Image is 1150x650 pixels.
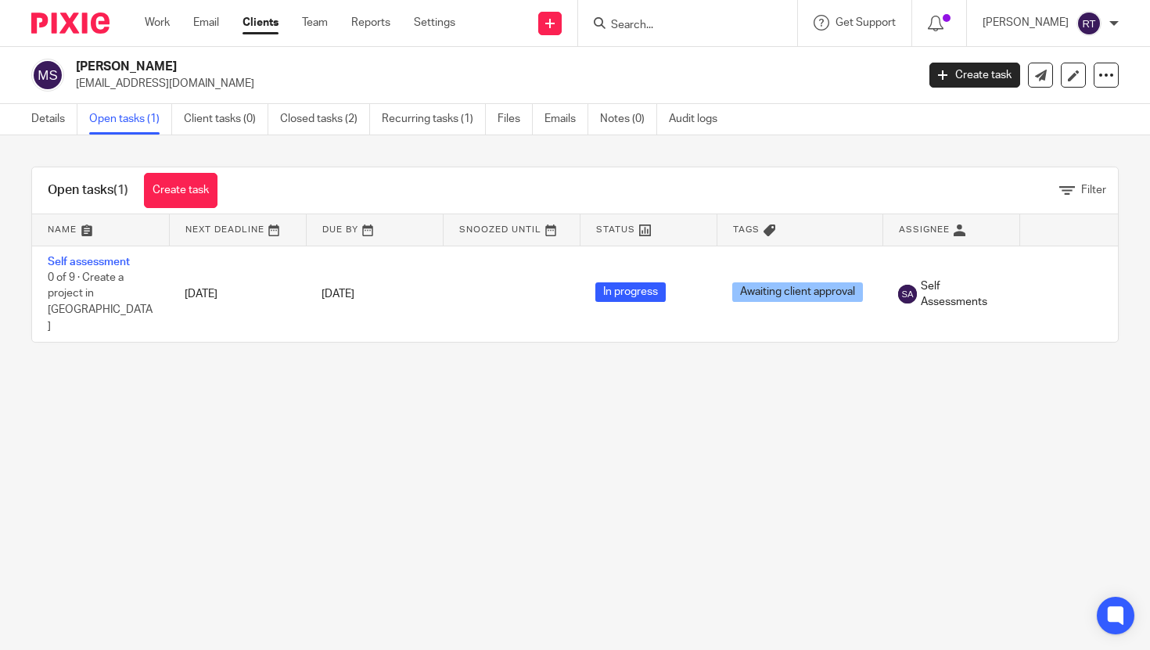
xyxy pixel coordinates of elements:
p: [EMAIL_ADDRESS][DOMAIN_NAME] [76,76,906,92]
a: Work [145,15,170,31]
a: Open tasks (1) [89,104,172,135]
img: Pixie [31,13,110,34]
a: Settings [414,15,455,31]
a: Details [31,104,77,135]
span: Awaiting client approval [732,282,863,302]
a: Create task [929,63,1020,88]
a: Emails [544,104,588,135]
h2: [PERSON_NAME] [76,59,740,75]
span: 0 of 9 · Create a project in [GEOGRAPHIC_DATA] [48,272,153,332]
a: Audit logs [669,104,729,135]
a: Clients [243,15,279,31]
a: Team [302,15,328,31]
a: Email [193,15,219,31]
a: Create task [144,173,217,208]
span: Filter [1081,185,1106,196]
span: In progress [595,282,666,302]
a: Files [498,104,533,135]
a: Notes (0) [600,104,657,135]
a: Reports [351,15,390,31]
span: Status [596,225,635,234]
span: Snoozed Until [459,225,541,234]
img: svg%3E [898,285,917,303]
p: [PERSON_NAME] [983,15,1069,31]
input: Search [609,19,750,33]
span: Self Assessments [921,278,1004,311]
span: Get Support [836,17,896,28]
span: (1) [113,184,128,196]
a: Self assessment [48,257,130,268]
img: svg%3E [1076,11,1101,36]
a: Recurring tasks (1) [382,104,486,135]
a: Client tasks (0) [184,104,268,135]
img: svg%3E [31,59,64,92]
a: Closed tasks (2) [280,104,370,135]
td: [DATE] [169,246,306,342]
span: Tags [733,225,760,234]
h1: Open tasks [48,182,128,199]
span: [DATE] [322,289,354,300]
